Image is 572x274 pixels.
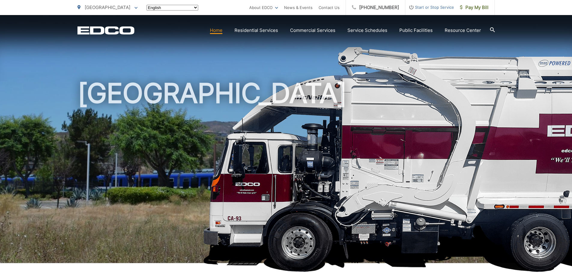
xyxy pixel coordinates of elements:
a: Public Facilities [399,27,433,34]
a: Resource Center [445,27,481,34]
span: Pay My Bill [460,4,489,11]
a: Contact Us [319,4,340,11]
a: News & Events [284,4,313,11]
a: Commercial Services [290,27,335,34]
select: Select a language [147,5,198,11]
a: Home [210,27,222,34]
a: About EDCO [249,4,278,11]
h1: [GEOGRAPHIC_DATA] [77,78,495,269]
span: [GEOGRAPHIC_DATA] [85,5,130,10]
a: Residential Services [235,27,278,34]
a: EDCD logo. Return to the homepage. [77,26,135,35]
a: Service Schedules [347,27,387,34]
